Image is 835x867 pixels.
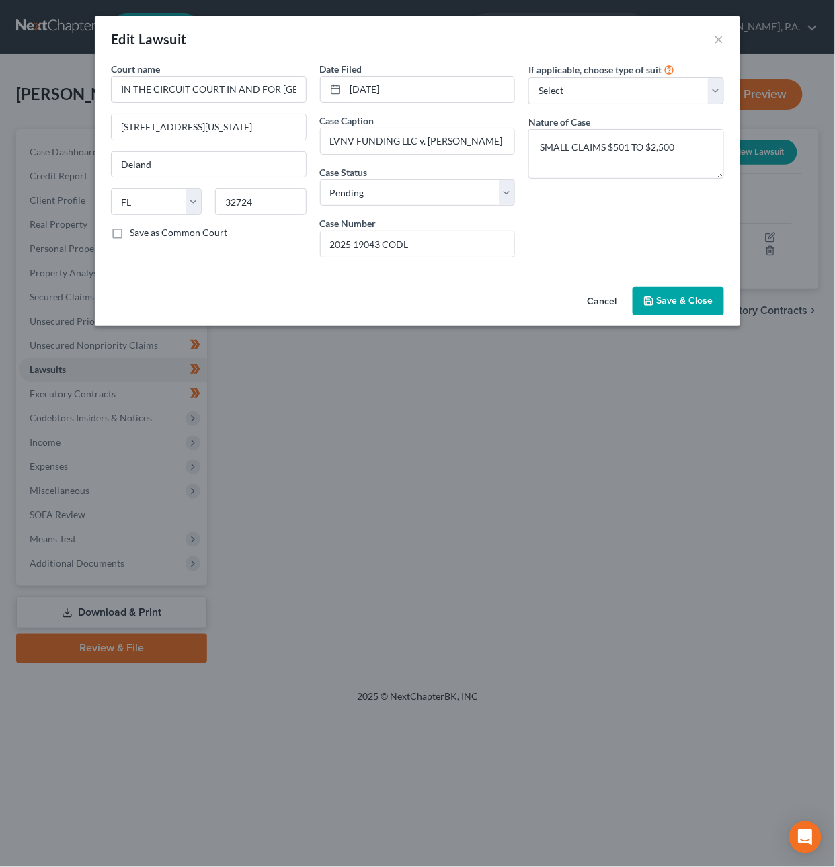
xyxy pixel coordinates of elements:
[138,31,187,47] span: Lawsuit
[346,77,515,102] input: MM/DD/YYYY
[528,63,662,77] label: If applicable, choose type of suit
[215,188,306,215] input: Enter zip...
[111,76,307,103] input: Search court by name...
[657,295,713,306] span: Save & Close
[320,62,362,76] label: Date Filed
[111,63,160,75] span: Court name
[633,287,724,315] button: Save & Close
[111,31,136,47] span: Edit
[112,152,306,177] input: Enter city...
[789,821,822,854] div: Open Intercom Messenger
[715,31,724,47] button: ×
[320,216,376,231] label: Case Number
[528,115,590,129] label: Nature of Case
[321,128,515,154] input: --
[320,114,374,128] label: Case Caption
[576,288,627,315] button: Cancel
[130,226,227,239] label: Save as Common Court
[112,114,306,140] input: Enter address...
[320,167,368,178] span: Case Status
[321,231,515,257] input: #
